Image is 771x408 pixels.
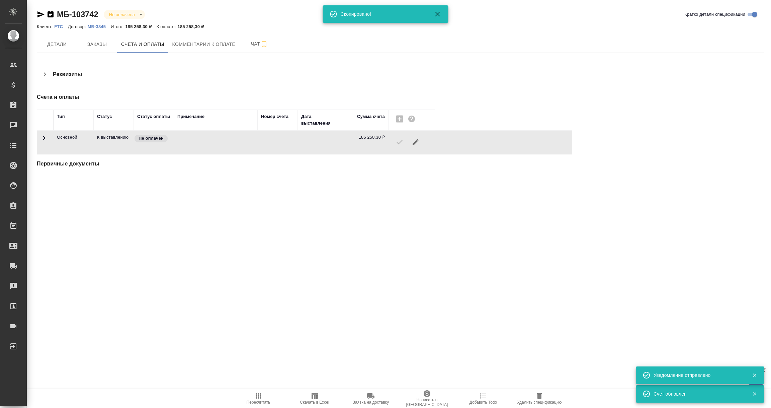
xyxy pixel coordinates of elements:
p: Клиент: [37,24,54,29]
span: Чат [243,40,275,48]
p: FTC [54,24,68,29]
a: МБ-103742 [57,10,98,19]
span: Комментарии к оплате [172,40,236,49]
div: Номер счета [261,113,288,120]
p: МБ-3845 [88,24,111,29]
button: Закрыть [748,372,761,378]
button: Закрыть [748,391,761,397]
div: Скопировано! [341,11,424,17]
span: Заказы [81,40,113,49]
div: Уведомление отправлено [654,372,742,379]
p: К оплате: [157,24,178,29]
button: Скопировать ссылку для ЯМессенджера [37,10,45,18]
button: Закрыть [430,10,446,18]
div: Тип [57,113,65,120]
td: Основной [54,131,94,154]
div: Сумма счета [357,113,385,120]
svg: Подписаться [260,40,268,48]
div: Счет обновлен [654,391,742,397]
h4: Реквизиты [53,70,82,78]
h4: Первичные документы [37,160,521,168]
p: 185 258,30 ₽ [178,24,209,29]
div: Примечание [177,113,204,120]
div: Дата выставления [301,113,335,127]
div: Не оплачена [104,10,145,19]
span: Счета и оплаты [121,40,164,49]
div: Статус [97,113,112,120]
p: Счет отправлен к выставлению в ардеп, но в 1С не выгружен еще, разблокировать можно только на сто... [97,134,131,141]
button: Скопировать ссылку [47,10,55,18]
button: Не оплачена [107,12,137,17]
span: Кратко детали спецификации [684,11,745,18]
a: МБ-3845 [88,23,111,29]
p: Договор: [68,24,88,29]
td: 185 258,30 ₽ [338,131,388,154]
span: Детали [41,40,73,49]
p: 185 258,30 ₽ [125,24,156,29]
div: Статус оплаты [137,113,170,120]
p: Итого: [111,24,125,29]
p: Не оплачен [139,135,164,142]
a: FTC [54,23,68,29]
span: Toggle Row Expanded [40,138,48,143]
button: Редактировать [408,134,424,150]
h4: Счета и оплаты [37,93,521,101]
